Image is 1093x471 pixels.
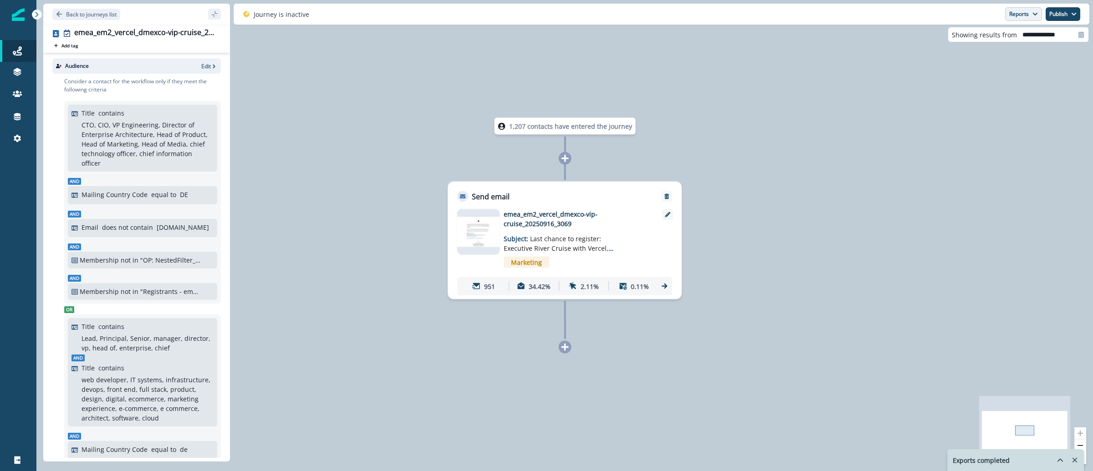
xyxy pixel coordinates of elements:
[484,281,495,291] p: 951
[509,122,632,131] p: 1,207 contacts have entered the journey
[180,445,188,454] p: de
[68,211,81,218] span: And
[64,306,74,313] span: Or
[68,433,81,440] span: And
[1046,7,1080,21] button: Publish
[504,209,649,228] p: emea_em2_vercel_dmexco-vip-cruise_20250916_3069
[61,43,78,48] p: Add tag
[121,287,138,296] p: not in
[82,363,95,373] p: Title
[581,281,599,291] p: 2.11%
[157,223,209,232] p: [DOMAIN_NAME]
[952,30,1017,40] p: Showing results from
[631,281,649,291] p: 0.11%
[529,281,551,291] p: 34.42%
[82,375,211,423] p: web developer, IT systems, infrastructure, devops, front end, full stack, product, design, digita...
[457,217,500,247] img: email asset unavailable
[504,234,613,262] span: Last chance to register: Executive River Cruise with Vercel, AWS, & Contentful
[659,193,674,200] button: Remove
[98,363,124,373] p: contains
[68,178,81,185] span: And
[52,9,120,20] button: Go back
[1005,7,1042,21] button: Reports
[82,190,148,199] p: Mailing Country Code
[72,355,85,361] span: And
[82,108,95,118] p: Title
[12,8,25,21] img: Inflection
[504,228,618,253] p: Subject:
[98,322,124,331] p: contains
[52,42,80,49] button: Add tag
[1053,453,1067,467] button: hide-exports
[953,456,1010,465] p: Exports completed
[140,287,202,296] p: "Registrants - emea_event_field_dmexco-vip-river-cruise_20250916"
[66,10,117,18] p: Back to journeys list
[64,77,221,94] p: Consider a contact for the workflow only if they meet the following criteria
[1046,450,1064,471] button: hide-exports
[98,108,124,118] p: contains
[208,9,221,20] button: sidebar collapse toggle
[1074,440,1086,452] button: zoom out
[82,223,98,232] p: Email
[68,275,81,282] span: And
[82,322,95,331] p: Title
[478,118,653,135] div: 1,207 contacts have entered the journey
[448,182,682,299] div: Send emailRemoveemail asset unavailableemea_em2_vercel_dmexco-vip-cruise_20250916_3069Subject: La...
[1067,453,1082,467] button: Remove-exports
[201,62,217,70] button: Edit
[74,28,217,38] div: emea_em2_vercel_dmexco-vip-cruise_20250916_3069
[80,287,119,296] p: Membership
[140,255,202,265] p: "OP: NestedFilter_MasterEmailSuppression+3daygov"
[65,62,89,70] p: Audience
[151,445,176,454] p: equal to
[82,334,211,353] p: Lead, Principal, Senior, manager, director, vp, head of, enterprise, chief
[472,191,510,202] p: Send email
[504,257,549,268] span: Marketing
[80,255,119,265] p: Membership
[82,120,211,168] p: CTO, CIO, VP Engineering, Director of Enterprise Architecture, Head of Product, Head of Marketing...
[254,10,309,19] p: Journey is inactive
[82,445,148,454] p: Mailing Country Code
[121,255,138,265] p: not in
[102,223,153,232] p: does not contain
[151,190,176,199] p: equal to
[201,62,211,70] p: Edit
[180,190,188,199] p: DE
[68,243,81,250] span: And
